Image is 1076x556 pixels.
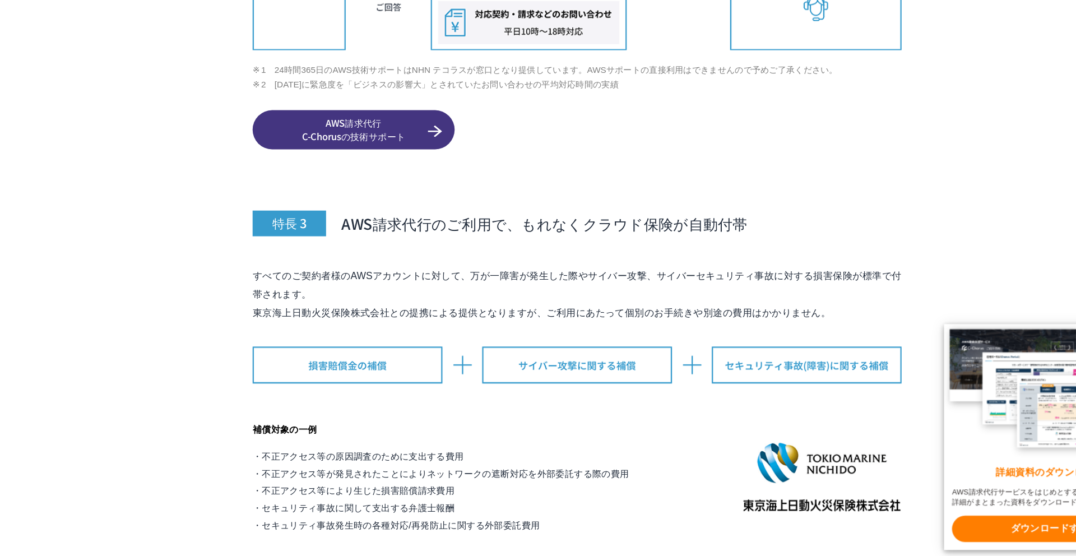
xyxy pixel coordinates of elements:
x-t: ダウンロードする [881,519,1060,543]
a: 詳細資料のダウンロード AWS請求代行サービスをはじめとするAWS支援サービスの詳細がまとまった資料をダウンロードできます。 ダウンロードする [874,344,1067,550]
li: ・不正アクセス等により生じた損害賠償請求費用 [241,489,586,504]
span: お申し込み [773,15,835,26]
a: 請求代行プラン [488,15,542,26]
img: 損害賠償金の補償+サイバー攻撃に関する補償+セキュリティ事故(障害)に関する補償 [241,364,835,399]
span: AWS請求代行のご利用で、もれなくクラウド保険が自動付帯 [322,242,694,261]
a: お申し込み [773,11,835,29]
span: 特長 3 [241,240,308,263]
x-t: 詳細資料のダウンロード [881,473,1060,486]
h4: 補償対象の一例 [241,432,586,448]
li: 1 24時間365日のAWS技術サポートはNHN テコラスが窓口となり提供しています。AWSサポートの直接利用はできませんので予めご了承ください。 [241,104,835,118]
li: ・不正アクセス等が発見されたことによりネットワークの遮断対応を外部委託する際の費用 [241,473,586,489]
li: ・セキュリティ事故発生時の各種対応/再発防止に関する外部委託費用 [241,520,586,536]
li: ・不正アクセス等の原因調査のために支出する費用 [241,457,586,473]
img: 東京海上日動火災保険株式会社ロゴ [689,451,835,517]
a: AWS請求代行C-Chorusの技術サポート [241,148,426,184]
span: AWS請求代行 C-Chorusの技術サポート [241,154,426,179]
li: ・セキュリティ事故に関して支出する弁護士報酬 [241,504,586,520]
a: よくある質問 [709,15,757,26]
a: 特長・メリット [558,15,613,26]
p: すべてのご契約者様のAWSアカウントに対して、万が一障害が発生した際やサイバー攻撃、サイバーセキュリティ事故に対する損害保険が標準で付帯されます。 東京海上日動火災保険株式会社との提携による提供... [241,291,835,342]
li: 2 [DATE]に緊急度を「ビジネスの影響大」とされていたお問い合わせの平均対応時間の実績 [241,118,835,131]
a: 請求代行 導入事例 [629,15,694,26]
x-t: AWS請求代行サービスをはじめとするAWS支援サービスの詳細がまとまった資料をダウンロードできます。 [881,493,1060,512]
